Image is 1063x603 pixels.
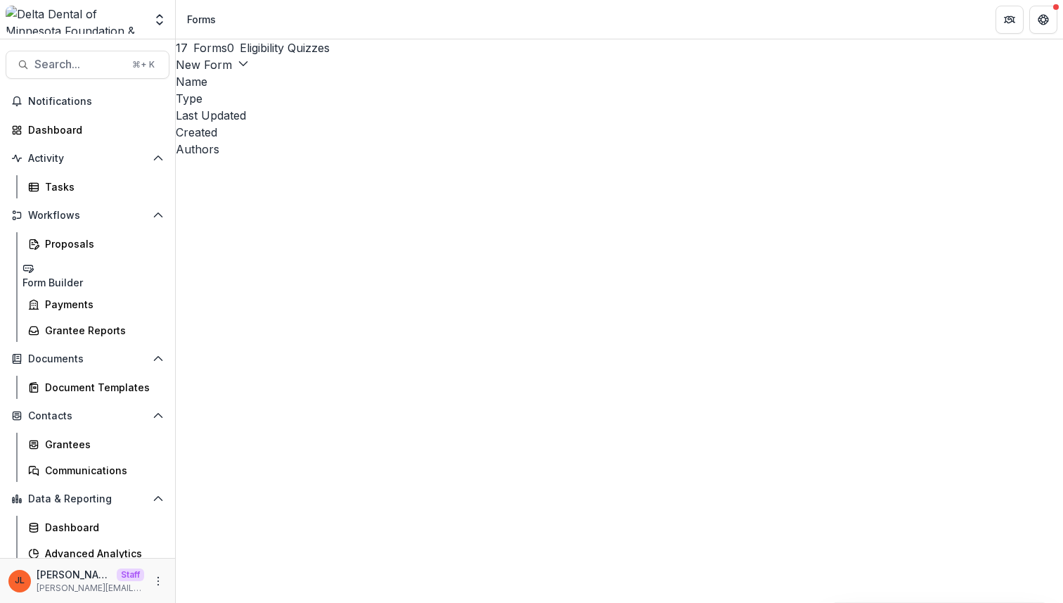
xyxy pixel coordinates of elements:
p: [PERSON_NAME][EMAIL_ADDRESS][DOMAIN_NAME] [37,582,144,595]
button: Open entity switcher [150,6,169,34]
button: More [150,573,167,590]
button: Get Help [1029,6,1057,34]
div: Dashboard [45,520,158,535]
span: 17 [176,42,188,55]
a: Proposals [22,232,169,255]
a: Dashboard [22,516,169,539]
span: Last Updated [176,108,246,122]
span: Search... [34,58,124,71]
span: Authors [176,142,219,156]
div: Proposals [45,236,158,251]
button: Open Contacts [6,405,169,427]
div: Form Builder [22,275,83,290]
button: Open Data & Reporting [6,488,169,510]
a: Document Templates [22,376,169,399]
div: Tasks [45,179,158,194]
button: Open Activity [6,147,169,170]
a: Form Builder [22,258,83,290]
span: Notifications [28,96,164,108]
a: Communications [22,459,169,482]
button: Open Documents [6,348,169,370]
a: Grantees [22,433,169,456]
div: ⌘ + K [129,57,157,72]
p: Staff [117,569,144,581]
span: Documents [28,353,147,365]
div: Advanced Analytics [45,546,158,561]
span: Data & Reporting [28,493,147,505]
a: Grantee Reports [22,319,169,342]
span: Workflows [28,210,147,222]
button: Eligibility Quizzes [227,39,330,56]
div: Grantees [45,437,158,452]
span: Contacts [28,410,147,422]
div: Document Templates [45,380,158,395]
span: 0 [227,42,234,55]
a: Advanced Analytics [22,542,169,565]
div: Jeanne Locker [15,576,25,585]
p: [PERSON_NAME] [37,567,111,582]
a: Dashboard [6,118,169,141]
span: Type [176,91,202,106]
div: Forms [187,12,216,27]
div: Grantee Reports [45,323,158,338]
button: Search... [6,51,169,79]
button: Partners [996,6,1024,34]
div: Payments [45,297,158,312]
div: Communications [45,463,158,478]
a: Tasks [22,175,169,198]
nav: breadcrumb [181,9,221,30]
img: Delta Dental of Minnesota Foundation & Community Giving logo [6,6,144,34]
button: Open Workflows [6,204,169,227]
div: Dashboard [28,122,158,137]
span: Created [176,125,217,139]
span: Name [176,75,207,89]
a: Payments [22,293,169,316]
button: Forms [176,39,227,56]
span: New Form [176,58,232,72]
button: New Form [176,56,249,73]
span: Activity [28,153,147,165]
button: Notifications [6,90,169,113]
